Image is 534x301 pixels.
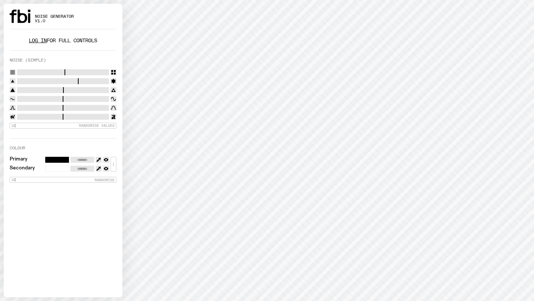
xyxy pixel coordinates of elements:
[35,14,74,19] span: Noise Generator
[10,38,116,43] p: for full controls
[10,123,116,129] button: Randomise Values
[79,123,115,128] span: Randomise Values
[10,146,25,150] label: Colour
[111,157,116,172] button: ↕
[10,177,116,183] button: Randomise
[10,157,27,163] label: Primary
[95,178,115,182] span: Randomise
[10,166,35,172] label: Secondary
[35,19,74,23] span: v1.0
[29,37,47,44] a: Log in
[10,58,46,62] label: Noise (Simple)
